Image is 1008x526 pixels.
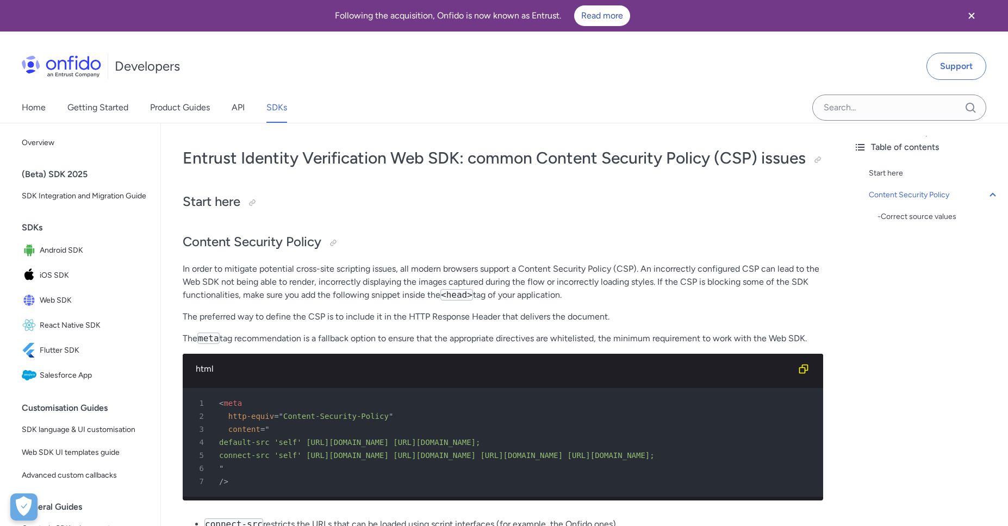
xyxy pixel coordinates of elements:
img: Onfido Logo [22,55,101,77]
h1: Developers [115,58,180,75]
button: Copy code snippet button [793,358,814,380]
span: 7 [187,475,211,488]
a: Support [926,53,986,80]
span: 4 [187,436,211,449]
button: Close banner [951,2,992,29]
div: SDKs [22,217,156,239]
div: - Correct source values [878,210,999,223]
div: General Guides [22,496,156,518]
span: default-src 'self' [URL][DOMAIN_NAME] [URL][DOMAIN_NAME]; [219,438,480,447]
img: IconAndroid SDK [22,243,40,258]
a: Read more [574,5,630,26]
a: IconReact Native SDKReact Native SDK [17,314,152,337]
span: Advanced custom callbacks [22,469,147,482]
span: http-equiv [228,412,274,421]
code: meta [197,333,220,344]
a: SDK Integration and Migration Guide [17,185,152,207]
span: SDK language & UI customisation [22,423,147,436]
span: Android SDK [40,243,147,258]
a: Getting Started [67,92,128,123]
a: IconWeb SDKWeb SDK [17,289,152,312]
h2: Start here [183,193,823,211]
img: IconSalesforce App [22,368,40,383]
span: " [279,412,283,421]
img: IconFlutter SDK [22,343,40,358]
span: 5 [187,449,211,462]
span: React Native SDK [40,318,147,333]
span: = [260,425,265,434]
div: Following the acquisition, Onfido is now known as Entrust. [13,5,951,26]
span: /> [219,477,228,486]
img: IconWeb SDK [22,293,40,308]
a: SDKs [266,92,287,123]
a: Content Security Policy [869,189,999,202]
button: Open Preferences [10,493,38,521]
a: IconSalesforce AppSalesforce App [17,364,152,387]
span: " [219,464,223,473]
span: < [219,399,223,408]
p: In order to mitigate potential cross-site scripting issues, all modern browsers support a Content... [183,262,823,302]
span: " [389,412,393,421]
div: Table of contents [854,141,999,154]
span: connect-src 'self' [URL][DOMAIN_NAME] [URL][DOMAIN_NAME] [URL][DOMAIN_NAME] [URL][DOMAIN_NAME]; [219,451,655,460]
span: = [274,412,278,421]
a: Advanced custom callbacks [17,465,152,486]
span: 3 [187,423,211,436]
a: Overview [17,132,152,154]
img: IconReact Native SDK [22,318,40,333]
p: The preferred way to define the CSP is to include it in the HTTP Response Header that delivers th... [183,310,823,323]
svg: Close banner [965,9,978,22]
a: IconAndroid SDKAndroid SDK [17,239,152,262]
span: 2 [187,410,211,423]
span: Flutter SDK [40,343,147,358]
a: SDK language & UI customisation [17,419,152,441]
div: Cookie Preferences [10,493,38,521]
span: 1 [187,397,211,410]
span: content [228,425,260,434]
div: (Beta) SDK 2025 [22,164,156,185]
a: Start here [869,167,999,180]
code: <head> [440,289,473,300]
div: Customisation Guides [22,397,156,419]
span: Overview [22,136,147,149]
img: IconiOS SDK [22,268,40,283]
input: Onfido search input field [812,95,986,121]
span: Salesforce App [40,368,147,383]
span: SDK Integration and Migration Guide [22,190,147,203]
span: 6 [187,462,211,475]
span: meta [223,399,242,408]
span: Content-Security-Policy [283,412,389,421]
h1: Entrust Identity Verification Web SDK: common Content Security Policy (CSP) issues [183,147,823,169]
p: The tag recommendation is a fallback option to ensure that the appropriate directives are whiteli... [183,332,823,345]
a: API [232,92,245,123]
div: html [196,362,793,375]
span: " [265,425,269,434]
a: Product Guides [150,92,210,123]
span: Web SDK [40,293,147,308]
a: Home [22,92,46,123]
a: IconiOS SDKiOS SDK [17,264,152,287]
a: IconFlutter SDKFlutter SDK [17,339,152,362]
a: -Correct source values [878,210,999,223]
h2: Content Security Policy [183,233,823,252]
span: iOS SDK [40,268,147,283]
span: Web SDK UI templates guide [22,446,147,459]
a: Web SDK UI templates guide [17,442,152,464]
